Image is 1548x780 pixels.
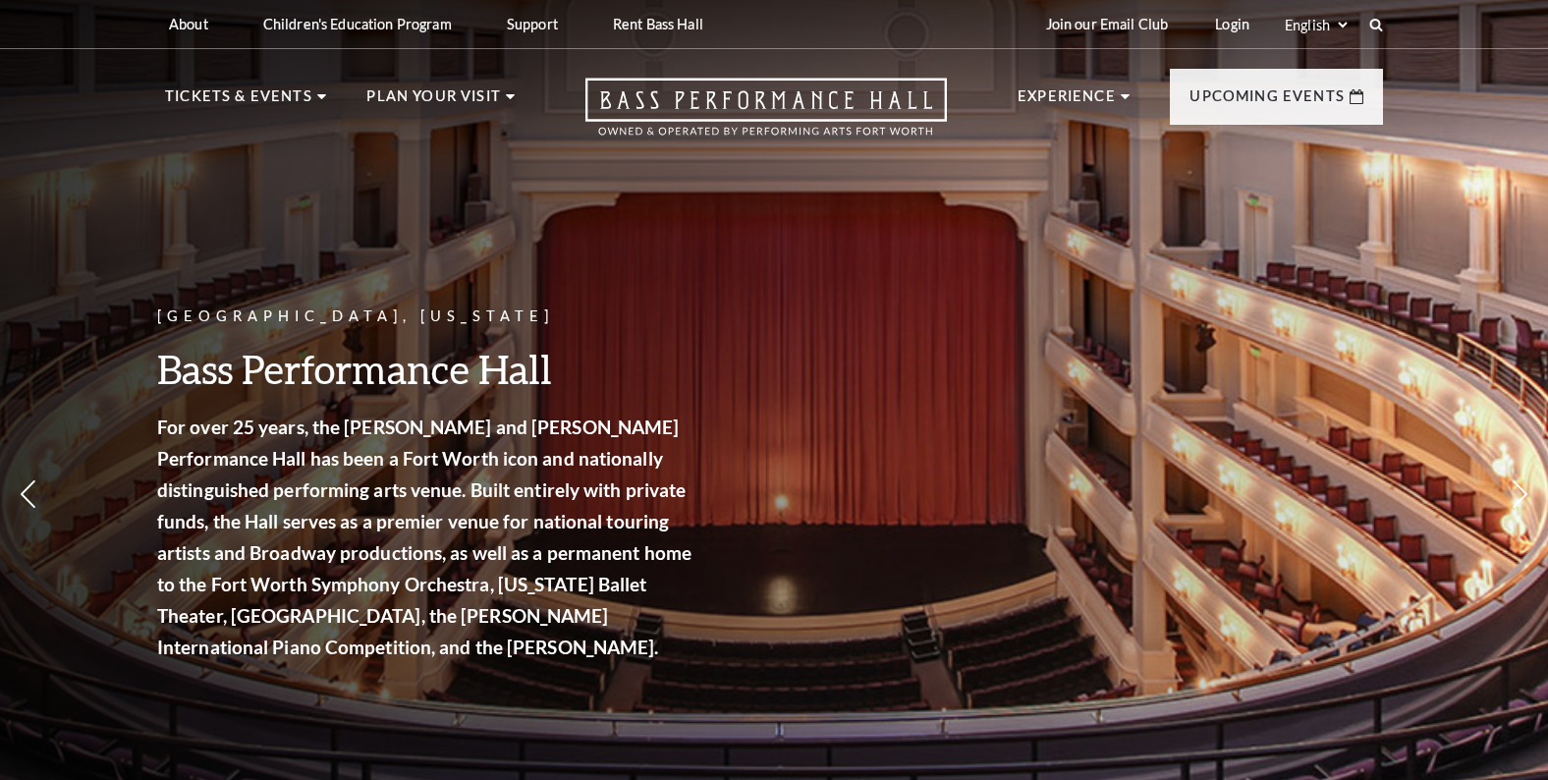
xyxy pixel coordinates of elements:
[366,84,501,120] p: Plan Your Visit
[165,84,312,120] p: Tickets & Events
[169,16,208,32] p: About
[157,344,697,394] h3: Bass Performance Hall
[1189,84,1345,120] p: Upcoming Events
[613,16,703,32] p: Rent Bass Hall
[263,16,452,32] p: Children's Education Program
[1018,84,1116,120] p: Experience
[507,16,558,32] p: Support
[157,416,691,658] strong: For over 25 years, the [PERSON_NAME] and [PERSON_NAME] Performance Hall has been a Fort Worth ico...
[1281,16,1351,34] select: Select:
[157,305,697,329] p: [GEOGRAPHIC_DATA], [US_STATE]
